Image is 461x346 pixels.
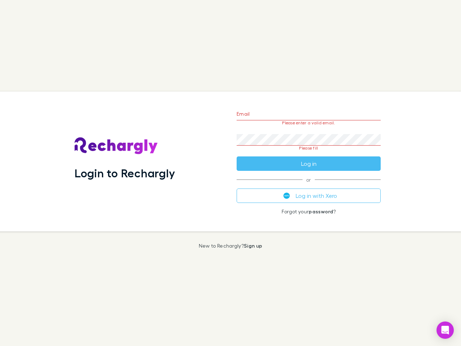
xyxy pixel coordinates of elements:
img: Xero's logo [283,192,290,199]
p: Please enter a valid email. [237,120,381,125]
p: New to Rechargly? [199,243,263,249]
button: Log in with Xero [237,188,381,203]
div: Open Intercom Messenger [437,321,454,339]
img: Rechargly's Logo [75,137,158,155]
span: or [237,179,381,180]
a: Sign up [244,243,262,249]
a: password [309,208,333,214]
button: Log in [237,156,381,171]
p: Forgot your ? [237,209,381,214]
h1: Login to Rechargly [75,166,175,180]
p: Please fill [237,146,381,151]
